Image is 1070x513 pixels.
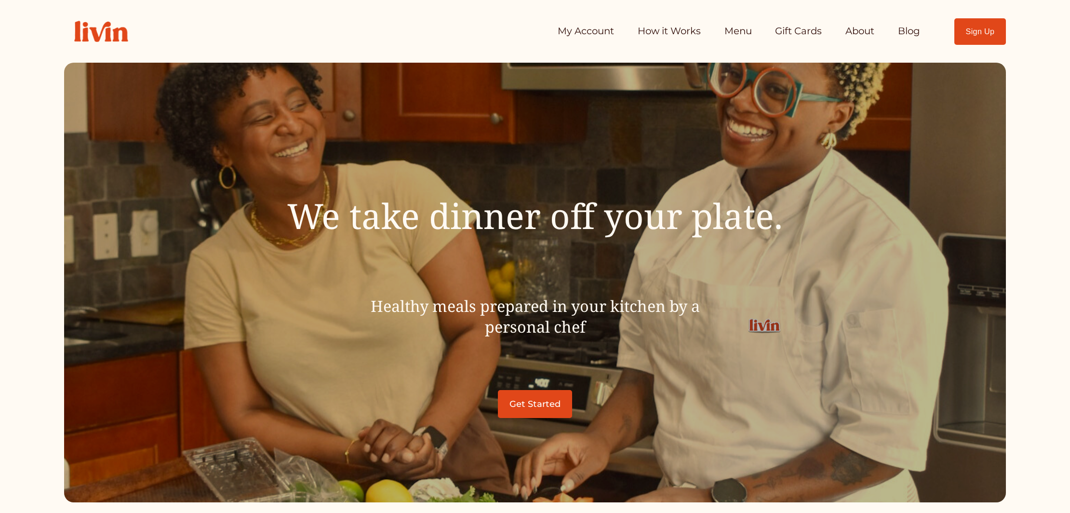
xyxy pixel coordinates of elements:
a: About [845,22,874,41]
a: Gift Cards [775,22,822,41]
a: Menu [724,22,752,41]
span: We take dinner off your plate. [287,192,783,239]
span: Healthy meals prepared in your kitchen by a personal chef [371,295,700,337]
img: Livin [64,11,138,52]
a: How it Works [638,22,701,41]
a: My Account [558,22,614,41]
a: Blog [898,22,920,41]
a: Sign Up [954,18,1006,45]
a: Get Started [498,390,572,418]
